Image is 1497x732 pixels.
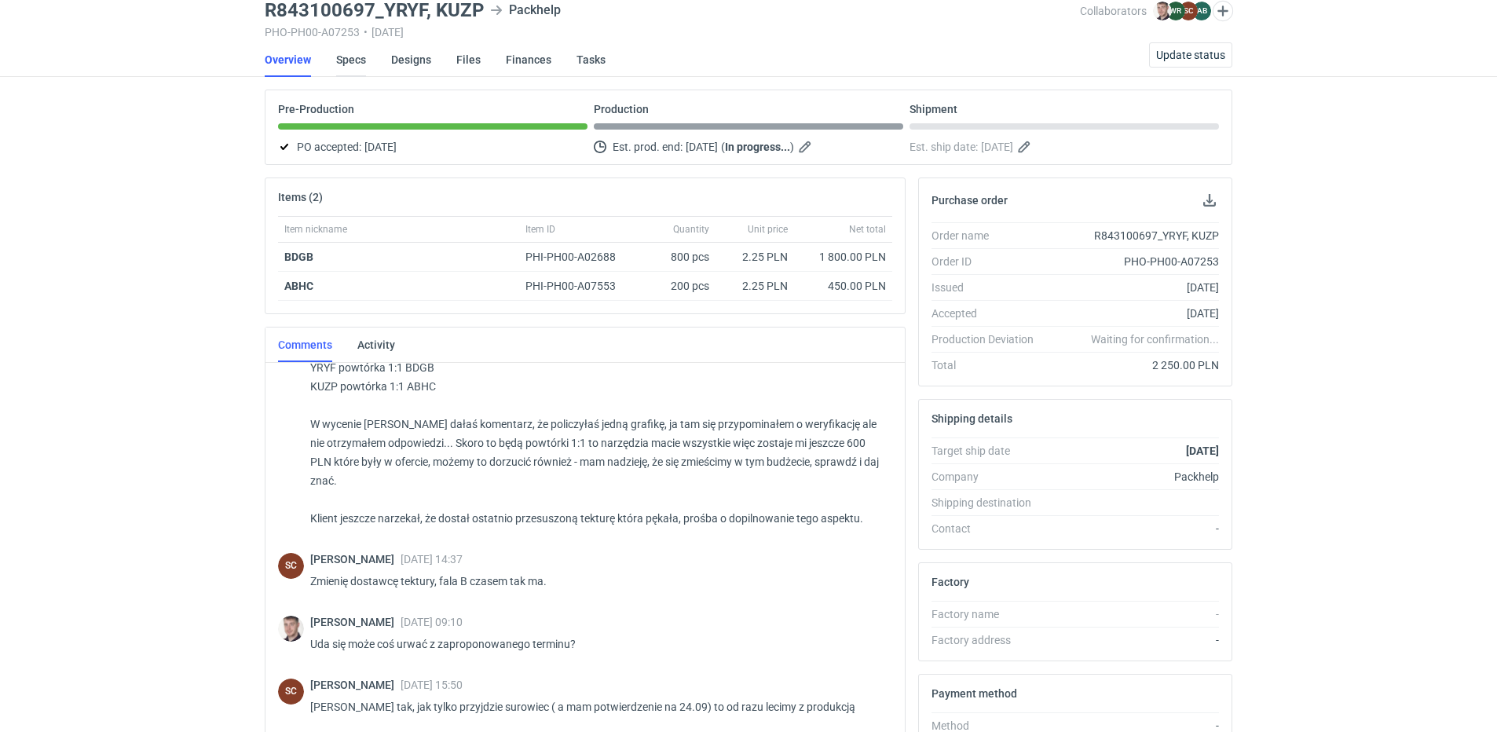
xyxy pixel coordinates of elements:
span: Item ID [525,223,555,236]
div: Est. ship date: [910,137,1219,156]
h2: Shipping details [932,412,1012,425]
div: Order ID [932,254,1046,269]
div: Factory name [932,606,1046,622]
p: [PERSON_NAME] tak, jak tylko przyjdzie surowiec ( a mam potwierdzenie na 24.09) to od razu lecimy... [310,697,880,716]
span: [PERSON_NAME] [310,616,401,628]
div: Factory address [932,632,1046,648]
h2: Items (2) [278,191,323,203]
p: wycena CBJP - 1 YRYF powtórka 1:1 BDGB KUZP powtórka 1:1 ABHC W wycenie [PERSON_NAME] dałaś komen... [310,339,880,528]
div: Contact [932,521,1046,536]
div: PHO-PH00-A07253 [DATE] [265,26,1080,38]
h2: Payment method [932,687,1017,700]
a: BDGB [284,251,313,263]
em: Waiting for confirmation... [1091,331,1219,347]
div: PHI-PH00-A07553 [525,278,631,294]
h2: Purchase order [932,194,1008,207]
span: Net total [849,223,886,236]
h2: Factory [932,576,969,588]
figcaption: SC [278,679,304,705]
img: Maciej Sikora [278,616,304,642]
span: [DATE] 14:37 [401,553,463,565]
span: [DATE] [364,137,397,156]
div: - [1046,606,1219,622]
button: Update status [1149,42,1232,68]
div: 450.00 PLN [800,278,886,294]
div: 1 800.00 PLN [800,249,886,265]
div: Sylwia Cichórz [278,679,304,705]
span: Unit price [748,223,788,236]
a: Comments [278,328,332,362]
div: 200 pcs [637,272,716,301]
div: 2.25 PLN [722,278,788,294]
figcaption: AB [1192,2,1211,20]
strong: In progress... [725,141,790,153]
button: Edit collaborators [1213,1,1233,21]
span: Update status [1156,49,1225,60]
div: Packhelp [490,1,561,20]
div: - [1046,632,1219,648]
div: PHO-PH00-A07253 [1046,254,1219,269]
div: [DATE] [1046,280,1219,295]
figcaption: WR [1166,2,1185,20]
p: Pre-Production [278,103,354,115]
a: Tasks [576,42,606,77]
div: Est. prod. end: [594,137,903,156]
a: Overview [265,42,311,77]
span: Quantity [673,223,709,236]
div: PO accepted: [278,137,587,156]
div: 2 250.00 PLN [1046,357,1219,373]
div: R843100697_YRYF, KUZP [1046,228,1219,243]
span: [PERSON_NAME] [310,553,401,565]
button: Edit estimated production end date [797,137,816,156]
p: Zmienię dostawcę tektury, fala B czasem tak ma. [310,572,880,591]
figcaption: SC [278,553,304,579]
button: Download PO [1200,191,1219,210]
div: Issued [932,280,1046,295]
em: ( [721,141,725,153]
span: [PERSON_NAME] [310,679,401,691]
em: ) [790,141,794,153]
div: Total [932,357,1046,373]
p: Production [594,103,649,115]
div: Company [932,469,1046,485]
div: 2.25 PLN [722,249,788,265]
span: [DATE] [981,137,1013,156]
button: Edit estimated shipping date [1016,137,1035,156]
div: - [1046,521,1219,536]
div: Sylwia Cichórz [278,553,304,579]
div: Order name [932,228,1046,243]
a: Finances [506,42,551,77]
div: [DATE] [1046,306,1219,321]
p: Uda się może coś urwać z zaproponowanego terminu? [310,635,880,653]
span: [DATE] 09:10 [401,616,463,628]
span: [DATE] [686,137,718,156]
span: • [364,26,368,38]
span: [DATE] 15:50 [401,679,463,691]
div: Accepted [932,306,1046,321]
a: Designs [391,42,431,77]
h3: R843100697_YRYF, KUZP [265,1,484,20]
a: Files [456,42,481,77]
a: ABHC [284,280,313,292]
strong: [DATE] [1186,445,1219,457]
span: Item nickname [284,223,347,236]
img: Maciej Sikora [1153,2,1172,20]
div: Production Deviation [932,331,1046,347]
a: Activity [357,328,395,362]
div: Shipping destination [932,495,1046,511]
div: 800 pcs [637,243,716,272]
figcaption: SC [1179,2,1198,20]
p: Shipment [910,103,957,115]
div: Packhelp [1046,469,1219,485]
span: Collaborators [1080,5,1147,17]
a: Specs [336,42,366,77]
div: PHI-PH00-A02688 [525,249,631,265]
div: Target ship date [932,443,1046,459]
